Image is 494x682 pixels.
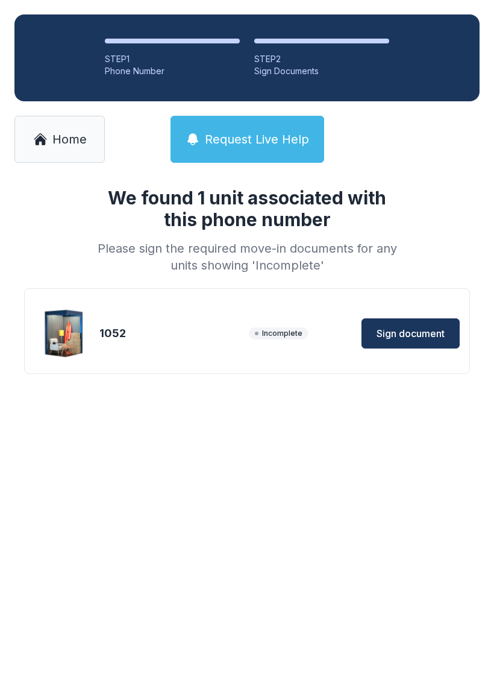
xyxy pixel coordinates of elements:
div: Please sign the required move-in documents for any units showing 'Incomplete' [93,240,401,274]
div: Sign Documents [254,65,389,77]
div: STEP 2 [254,53,389,65]
div: STEP 1 [105,53,240,65]
div: 1052 [99,325,244,342]
div: Phone Number [105,65,240,77]
h1: We found 1 unit associated with this phone number [93,187,401,230]
span: Sign document [377,326,445,341]
span: Home [52,131,87,148]
span: Incomplete [249,327,308,339]
span: Request Live Help [205,131,309,148]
